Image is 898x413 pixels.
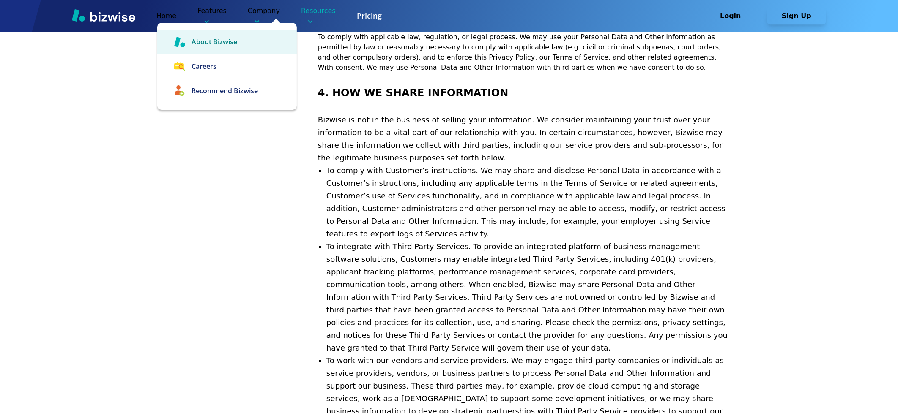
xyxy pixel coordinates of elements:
p: Features [197,6,227,26]
a: Recommend Bizwise [157,79,297,103]
img: Bizwise Logo [72,9,135,22]
li: With consent. We may use Personal Data and Other Information with third parties when we have cons... [318,62,730,73]
li: To comply with Customer’s instructions. We may share and disclose Personal Data in accordance wit... [326,164,730,240]
a: Pricing [357,11,382,21]
button: Login [701,8,760,24]
h3: 4. HOW WE SHARE INFORMATION [318,86,730,100]
p: Company [248,6,280,26]
a: Login [701,12,767,20]
li: To integrate with Third Party Services. To provide an integrated platform of business management ... [326,240,730,354]
p: Resources [301,6,336,26]
a: Home [156,12,176,20]
button: Sign Up [767,8,826,24]
a: About Bizwise [157,30,297,54]
li: To comply with applicable law, regulation, or legal process. We may use your Personal Data and Ot... [318,32,730,62]
a: Sign Up [767,12,826,20]
a: Careers [157,54,297,79]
